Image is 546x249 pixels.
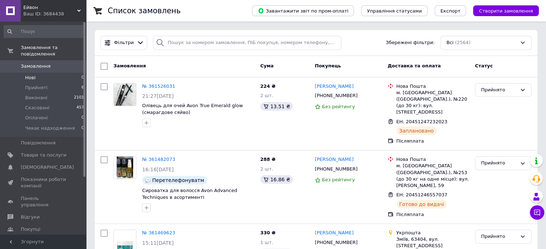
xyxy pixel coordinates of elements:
[81,125,84,131] span: 0
[396,156,469,163] div: Нова Пошта
[25,85,47,91] span: Прийняті
[475,63,493,68] span: Статус
[260,93,273,98] span: 2 шт.
[315,63,341,68] span: Покупець
[260,230,276,235] span: 330 ₴
[396,192,447,197] span: ЕН: 20451246557037
[322,177,355,182] span: Без рейтингу
[21,63,51,70] span: Замовлення
[479,8,533,14] span: Створити замовлення
[81,85,84,91] span: 6
[260,157,276,162] span: 288 ₴
[142,83,175,89] a: № 361526031
[142,240,174,246] span: 15:11[DATE]
[388,63,441,68] span: Доставка та оплата
[258,8,348,14] span: Завантажити звіт по пром-оплаті
[21,152,66,158] span: Товари та послуги
[152,177,204,183] span: Перетелефонуватм
[21,195,66,208] span: Панель управління
[530,205,544,220] button: Чат з покупцем
[142,157,175,162] a: № 361482073
[145,177,151,183] img: :speech_balloon:
[114,83,136,106] img: Фото товару
[440,8,461,14] span: Експорт
[108,6,181,15] h1: Список замовлень
[396,163,469,189] div: м. [GEOGRAPHIC_DATA] ([GEOGRAPHIC_DATA].), №253 (до 30 кг на одне місце): вул. [PERSON_NAME], 59
[361,5,428,16] button: Управління статусами
[466,8,539,13] a: Створити замовлення
[396,126,437,135] div: Заплановано
[252,5,354,16] button: Завантажити звіт по пром-оплаті
[260,240,273,245] span: 1 шт.
[481,233,517,240] div: Прийнято
[25,75,36,81] span: Нові
[315,230,354,236] a: [PERSON_NAME]
[113,63,146,68] span: Замовлення
[481,159,517,167] div: Прийнято
[396,236,469,249] div: Зміїв, 63404, вул. [STREET_ADDRESS]
[315,156,354,163] a: [PERSON_NAME]
[386,39,435,46] span: Збережені фільтри:
[396,138,469,144] div: Післяплата
[313,91,359,100] div: [PHONE_NUMBER]
[396,119,447,124] span: ЕН: 20451247232023
[315,83,354,90] a: [PERSON_NAME]
[322,104,355,109] span: Без рейтингу
[367,8,422,14] span: Управління статусами
[21,214,39,220] span: Відгуки
[481,86,517,94] div: Прийнято
[142,188,237,200] a: Сироватка для волосся Avon Advanced Techniques в асортименті
[396,211,469,218] div: Післяплата
[396,200,447,209] div: Готово до видачі
[260,102,293,111] div: 13.51 ₴
[74,95,84,101] span: 2101
[142,103,243,115] a: Олівець для очей Avon True Emerald glow (смарагдове сяйво)
[25,95,47,101] span: Виконані
[21,140,56,146] span: Повідомлення
[21,44,86,57] span: Замовлення та повідомлення
[113,83,136,106] a: Фото товару
[81,115,84,121] span: 0
[260,166,273,172] span: 2 шт.
[23,4,77,11] span: Ейвон
[473,5,539,16] button: Створити замовлення
[117,157,134,179] img: Фото товару
[142,167,174,172] span: 16:16[DATE]
[396,230,469,236] div: Укрпошта
[113,156,136,179] a: Фото товару
[23,11,86,17] div: Ваш ID: 3684438
[21,226,40,233] span: Покупці
[260,175,293,184] div: 16.86 ₴
[76,105,84,111] span: 457
[260,83,276,89] span: 224 ₴
[21,176,66,189] span: Показники роботи компанії
[142,230,175,235] a: № 361469623
[435,5,466,16] button: Експорт
[114,39,134,46] span: Фільтри
[153,36,341,50] input: Пошук за номером замовлення, ПІБ покупця, номером телефону, Email, номером накладної
[81,75,84,81] span: 0
[142,93,174,99] span: 21:27[DATE]
[313,164,359,174] div: [PHONE_NUMBER]
[21,164,74,171] span: [DEMOGRAPHIC_DATA]
[313,238,359,247] div: [PHONE_NUMBER]
[25,125,75,131] span: Чекає надходження
[396,83,469,90] div: Нова Пошта
[260,63,274,68] span: Cума
[447,39,454,46] span: Всі
[25,105,50,111] span: Скасовані
[25,115,48,121] span: Оплачені
[4,25,85,38] input: Пошук
[455,40,470,45] span: (2564)
[396,90,469,116] div: м. [GEOGRAPHIC_DATA] ([GEOGRAPHIC_DATA].), №220 (до 30 кг): вул. [STREET_ADDRESS]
